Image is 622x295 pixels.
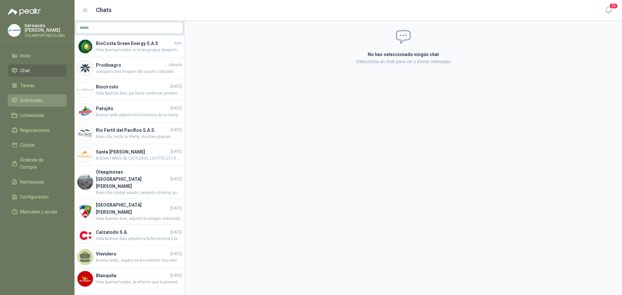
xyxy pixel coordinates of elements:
span: [DATE] [170,105,182,111]
span: Buen día cordial saludo ,lamento informar que no ha llegado la importación presentamos problemas ... [96,190,182,196]
h4: Santa [PERSON_NAME] [96,148,169,155]
h4: Rio Fertil del Pacífico S.A.S. [96,127,169,134]
a: Company LogoOleaginosas [GEOGRAPHIC_DATA][PERSON_NAME][DATE]Buen día cordial saludo ,lamento info... [75,166,184,199]
span: 19 [609,3,618,9]
span: ayer [174,40,182,46]
span: [DATE] [170,127,182,133]
img: Company Logo [8,24,20,37]
a: Company LogoProdinagrosábadocomparto otra imagen del caucho cotizado. [75,57,184,79]
a: Licitaciones [8,109,67,121]
span: Hola buenos días, por favor confirmar primero el material, cerámica o fibra de vidrio, por otro l... [96,90,182,96]
a: Solicitudes [8,94,67,107]
a: Tareas [8,79,67,92]
h4: Calzatodo S.A. [96,229,169,236]
span: Hola buenas tardes, si lo tengo para despachar por transportadora el día [PERSON_NAME][DATE], y e... [96,47,182,53]
span: Manuales y ayuda [20,208,57,215]
a: Company LogoBlanquita[DATE]Hola buenas tardes, le informo que la presentación de de la lámina es ... [75,268,184,290]
img: Company Logo [77,271,93,287]
a: Manuales y ayuda [8,206,67,218]
img: Company Logo [77,147,93,163]
img: Company Logo [77,39,93,54]
span: comparto otra imagen del caucho cotizado. [96,69,182,75]
a: Chat [8,64,67,77]
span: sábado [168,62,182,68]
h2: No has seleccionado ningún chat [290,51,516,58]
h4: Patojito [96,105,169,112]
h4: [GEOGRAPHIC_DATA][PERSON_NAME] [96,201,169,216]
p: Selecciona un chat para ver y enviar mensajes [290,58,516,65]
img: Company Logo [77,228,93,243]
span: Cotizar [20,142,35,149]
h4: BioCosta Green Energy S.A.S [96,40,173,47]
span: [DATE] [170,176,182,182]
img: Logo peakr [8,8,41,16]
span: [DATE] [170,205,182,211]
h4: Blanquita [96,272,169,279]
a: Company Logo[GEOGRAPHIC_DATA][PERSON_NAME][DATE]Hola buenos días, adjunto la imagen solicitada [75,199,184,225]
span: Solicitudes [20,97,42,104]
span: Hola buenos días, adjunto la imagen solicitada [96,216,182,222]
a: Company LogoCalzatodo S.A.[DATE]Hola buenos días adjunto la ficha técnica y las fotos solicitadas [75,225,184,246]
img: Company Logo [77,60,93,76]
h4: Prodinagro [96,62,167,69]
h4: Oleaginosas [GEOGRAPHIC_DATA][PERSON_NAME] [96,168,169,190]
span: Negociaciones [20,127,50,134]
span: [DATE] [170,229,182,235]
span: Inicio [20,52,30,59]
span: Chat [20,67,30,74]
h4: Vivvidero [96,250,169,257]
p: COLIMPORTADOS SAS [25,34,67,38]
button: 19 [603,5,614,16]
a: Órdenes de Compra [8,154,67,173]
span: [DATE] [170,273,182,279]
a: Company LogoBioCosta Green Energy S.A.SayerHola buenas tardes, si lo tengo para despachar por tra... [75,36,184,57]
p: hernando [PERSON_NAME] [25,23,67,32]
span: [DATE] [170,84,182,90]
span: Buen día, recibi la oferta, muchas gracias [96,134,182,140]
a: Inicio [8,50,67,62]
span: Remisiones [20,178,44,186]
img: Company Logo [77,204,93,219]
a: Company LogoPatojito[DATE]Buena tarde adjunto ficha técnica de la manguera [75,101,184,122]
h4: Biocirculo [96,83,169,90]
a: Company LogoSanta [PERSON_NAME][DATE]BUENA TARDE SE C{OTIZA EL LOCTITE 272 X LOS ML, YA QUE ES EL... [75,144,184,166]
span: BUENA TARDE SE C{OTIZA EL LOCTITE 272 X LOS ML, YA QUE ES EL QUE VIENE POR 10ML , EL 271 TAMBIEN ... [96,155,182,162]
img: Company Logo [77,174,93,190]
span: [DATE] [170,251,182,257]
a: Company LogoRio Fertil del Pacífico S.A.S.[DATE]Buen día, recibi la oferta, muchas gracias [75,122,184,144]
a: Vivvidero[DATE]Buena tarde , espero se encuentren muy bien , el motivo por el cual le escribo es ... [75,246,184,268]
h1: Chats [96,6,111,15]
span: Hola buenas tardes, le informo que la presentación de de la lámina es de 125 cm x 245 cm transpar... [96,279,182,285]
a: Cotizar [8,139,67,151]
img: Company Logo [77,125,93,141]
a: Negociaciones [8,124,67,136]
span: Configuración [20,193,49,200]
span: Órdenes de Compra [20,156,61,171]
span: Tareas [20,82,34,89]
img: Company Logo [77,104,93,119]
span: [DATE] [170,149,182,155]
span: Hola buenos días adjunto la ficha técnica y las fotos solicitadas [96,236,182,242]
span: Buena tarde adjunto ficha técnica de la manguera [96,112,182,118]
span: Licitaciones [20,112,44,119]
span: Buena tarde , espero se encuentren muy bien , el motivo por el cual le escribo es para informarle... [96,257,182,264]
a: Remisiones [8,176,67,188]
a: Configuración [8,191,67,203]
a: Company LogoBiocirculo[DATE]Hola buenos días, por favor confirmar primero el material, cerámica o... [75,79,184,101]
img: Company Logo [77,82,93,97]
